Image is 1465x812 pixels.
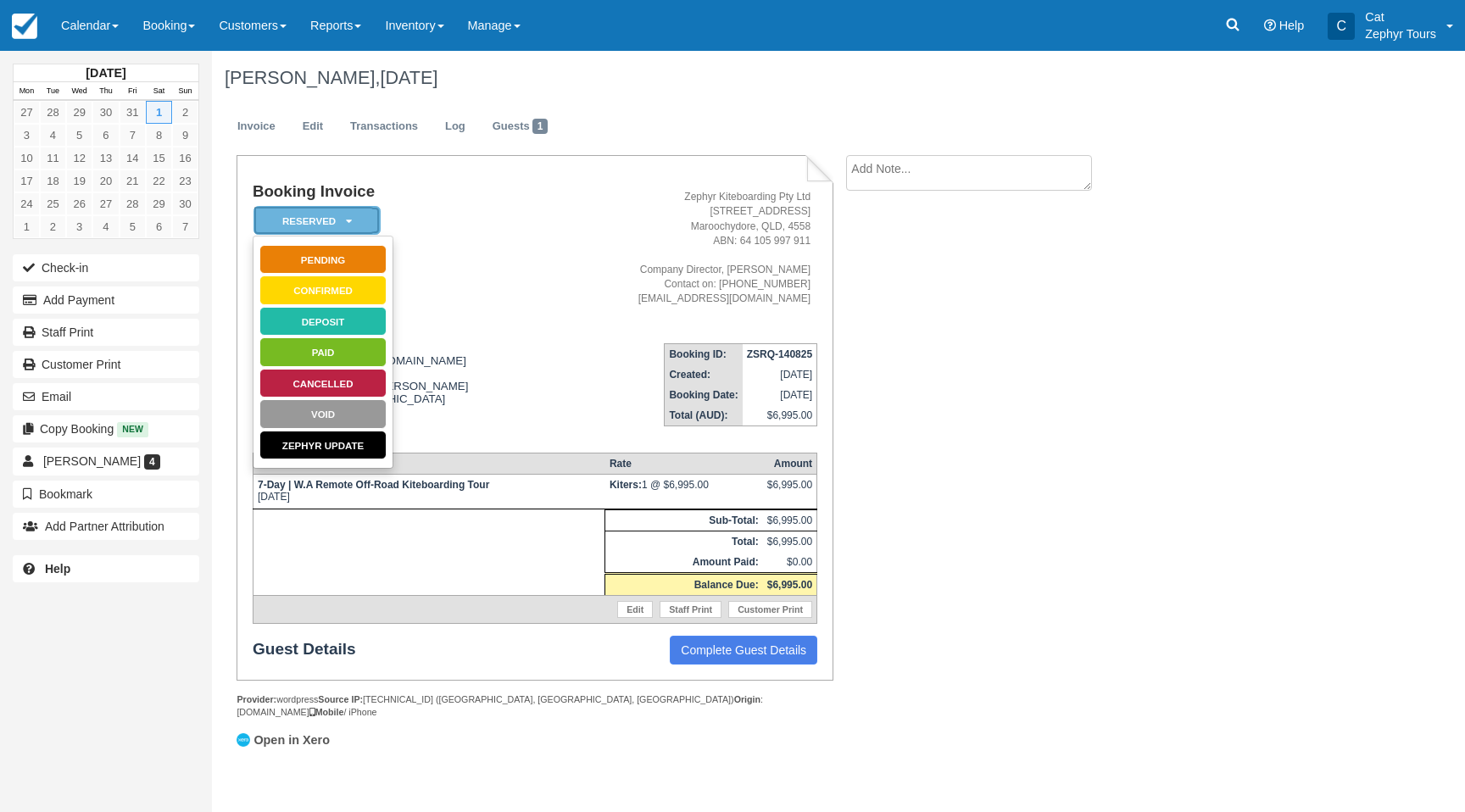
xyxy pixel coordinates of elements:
a: 9 [172,124,198,147]
span: 1 [532,119,549,134]
p: Cat [1365,8,1436,25]
td: $0.00 [763,552,817,574]
a: Open in Xero [237,729,334,751]
a: Deposit [259,307,387,336]
button: Copy Booking New [13,415,199,442]
a: 27 [92,192,119,215]
strong: $6,995.00 [767,579,812,591]
th: Rate [605,453,763,474]
span: Help [1279,19,1305,32]
a: 13 [92,147,119,170]
th: Mon [14,82,40,101]
a: 6 [146,215,172,238]
a: Pending [259,245,387,275]
a: 4 [92,215,119,238]
a: 1 [14,215,40,238]
th: Wed [66,82,92,101]
strong: Guest Details [253,640,372,659]
a: 14 [120,147,146,170]
a: 27 [14,101,40,124]
img: checkfront-main-nav-mini-logo.png [12,14,37,39]
a: 3 [66,215,92,238]
th: Balance Due: [605,573,763,595]
th: Tue [40,82,66,101]
a: 30 [172,192,198,215]
a: 21 [120,170,146,192]
th: Amount [763,453,817,474]
a: Zephyr Update [259,431,387,460]
a: 7 [120,124,146,147]
th: Sun [172,82,198,101]
th: Total: [605,531,763,552]
th: Fri [120,82,146,101]
a: 25 [40,192,66,215]
a: 20 [92,170,119,192]
a: Staff Print [660,601,721,618]
span: New [117,422,148,437]
a: 29 [66,101,92,124]
td: [DATE] [253,474,604,509]
button: Check-in [13,254,199,281]
a: 22 [146,170,172,192]
td: $6,995.00 [763,531,817,552]
a: Edit [617,601,653,618]
button: Add Payment [13,286,199,314]
td: [DATE] [743,364,817,385]
button: Email [13,383,199,410]
a: Help [13,555,199,582]
a: 19 [66,170,92,192]
span: [DATE] [380,67,437,88]
button: Add Partner Attribution [13,513,199,540]
a: 2 [172,101,198,124]
a: 12 [66,147,92,170]
td: $6,995.00 [763,509,817,531]
th: Booking ID: [665,344,743,365]
a: Void [259,399,387,429]
a: 28 [40,101,66,124]
a: 7 [172,215,198,238]
div: $6,995.00 [767,479,812,504]
a: Invoice [225,110,288,143]
th: Sat [146,82,172,101]
a: 29 [146,192,172,215]
div: [EMAIL_ADDRESS][DOMAIN_NAME] 0415 340 996 [STREET_ADDRESS][PERSON_NAME] Doubleview, [GEOGRAPHIC_D... [253,342,556,439]
a: Guests1 [480,110,561,143]
div: C [1328,13,1355,40]
a: Customer Print [13,351,199,378]
div: wordpress [TECHNICAL_ID] ([GEOGRAPHIC_DATA], [GEOGRAPHIC_DATA], [GEOGRAPHIC_DATA]) : [DOMAIN_NAME... [237,693,833,719]
h1: [PERSON_NAME], [225,68,1298,88]
a: 5 [66,124,92,147]
a: 8 [146,124,172,147]
strong: ZSRQ-140825 [747,348,812,360]
th: Thu [92,82,119,101]
em: Reserved [253,206,381,236]
a: Paid [259,337,387,367]
strong: [DATE] [86,66,125,80]
a: [PERSON_NAME] 4 [13,448,199,475]
th: Total (AUD): [665,405,743,426]
a: 28 [120,192,146,215]
i: Help [1264,19,1276,31]
a: Cancelled [259,369,387,398]
a: 3 [14,124,40,147]
b: Help [45,562,70,576]
a: 31 [120,101,146,124]
strong: Provider: [237,694,276,704]
a: Edit [290,110,336,143]
a: Transactions [337,110,431,143]
td: [DATE] [743,385,817,405]
h1: Booking Invoice [253,183,556,201]
strong: Mobile [309,707,344,717]
th: Item [253,453,604,474]
a: 2 [40,215,66,238]
strong: 7-Day | W.A Remote Off-Road Kiteboarding Tour [258,479,489,491]
address: Zephyr Kiteboarding Pty Ltd [STREET_ADDRESS] Maroochydore, QLD, 4558 ABN: 64 105 997 911 Company ... [563,190,810,306]
td: 1 @ $6,995.00 [605,474,763,509]
a: 6 [92,124,119,147]
a: 30 [92,101,119,124]
td: $6,995.00 [743,405,817,426]
a: Complete Guest Details [670,636,817,665]
a: 16 [172,147,198,170]
p: Zephyr Tours [1365,25,1436,42]
a: 24 [14,192,40,215]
